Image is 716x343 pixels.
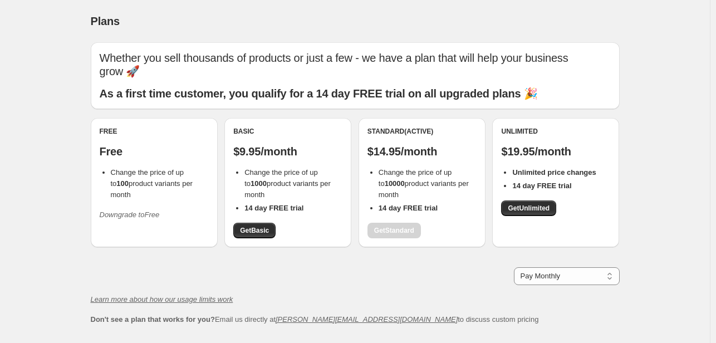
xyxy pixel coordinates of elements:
[251,179,267,188] b: 1000
[385,179,405,188] b: 10000
[244,168,331,199] span: Change the price of up to product variants per month
[379,168,469,199] span: Change the price of up to product variants per month
[91,315,539,324] span: Email us directly at to discuss custom pricing
[93,206,166,224] button: Downgrade toFree
[233,223,276,238] a: GetBasic
[116,179,129,188] b: 100
[91,295,233,303] a: Learn more about how our usage limits work
[276,315,458,324] a: [PERSON_NAME][EMAIL_ADDRESS][DOMAIN_NAME]
[100,87,538,100] b: As a first time customer, you qualify for a 14 day FREE trial on all upgraded plans 🎉
[512,168,596,177] b: Unlimited price changes
[100,51,611,78] p: Whether you sell thousands of products or just a few - we have a plan that will help your busines...
[508,204,550,213] span: Get Unlimited
[240,226,269,235] span: Get Basic
[512,182,571,190] b: 14 day FREE trial
[111,168,193,199] span: Change the price of up to product variants per month
[501,127,610,136] div: Unlimited
[100,210,160,219] i: Downgrade to Free
[100,127,209,136] div: Free
[233,127,342,136] div: Basic
[501,200,556,216] a: GetUnlimited
[91,315,215,324] b: Don't see a plan that works for you?
[501,145,610,158] p: $19.95/month
[379,204,438,212] b: 14 day FREE trial
[91,15,120,27] span: Plans
[233,145,342,158] p: $9.95/month
[244,204,303,212] b: 14 day FREE trial
[367,145,477,158] p: $14.95/month
[367,127,477,136] div: Standard (Active)
[100,145,209,158] p: Free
